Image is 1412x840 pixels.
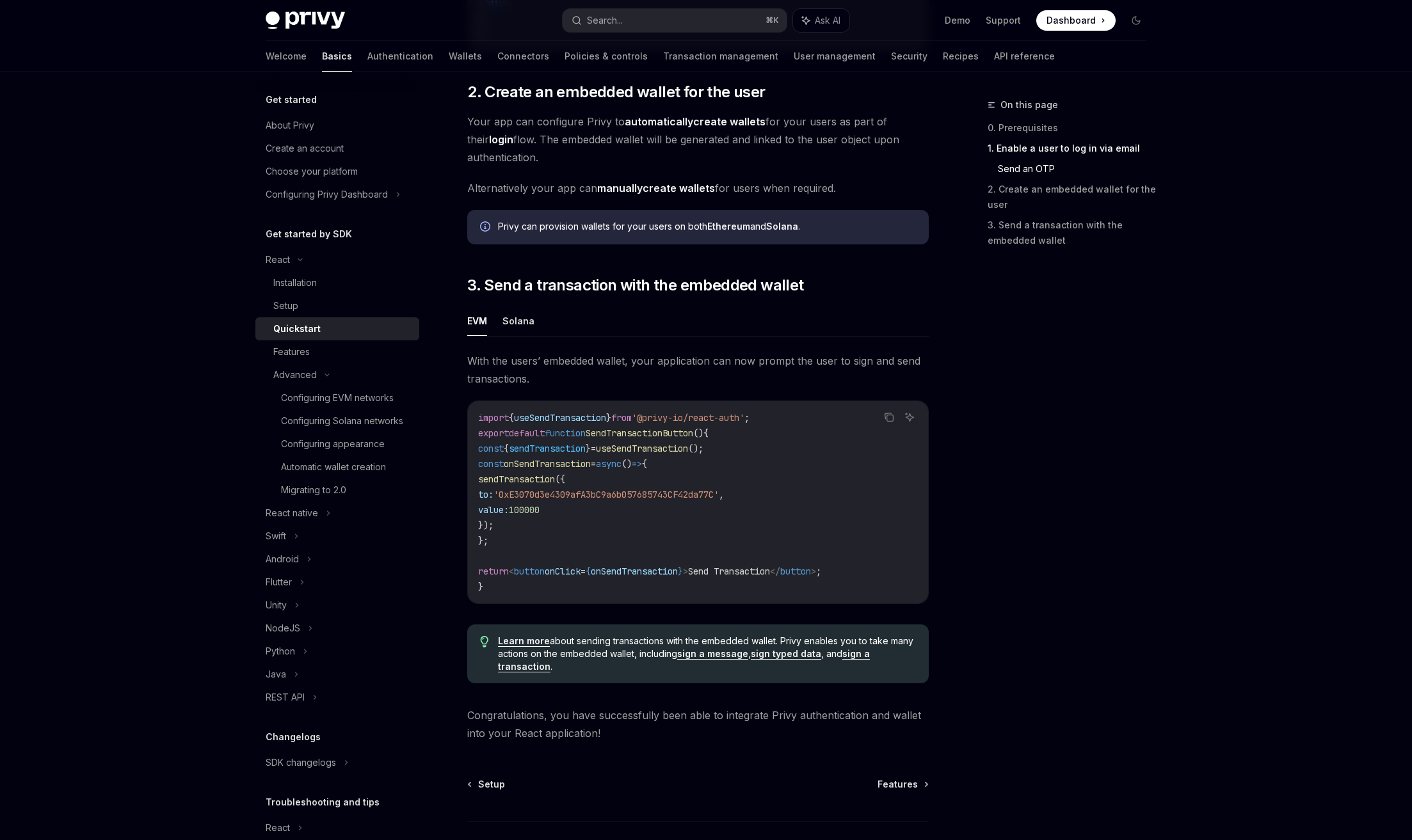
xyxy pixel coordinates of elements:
div: Python [266,644,295,659]
span: sendTransaction [509,443,586,454]
span: onClick [545,566,581,577]
a: Learn more [498,635,550,647]
div: Features [273,344,310,360]
button: Solana [502,306,534,336]
span: import [478,412,509,424]
span: On this page [1000,97,1058,113]
button: Copy the contents from the code block [881,409,897,425]
a: 1. Enable a user to log in via email [988,138,1157,159]
strong: Ethereum [707,221,750,232]
span: default [509,427,545,439]
strong: manually [597,182,643,194]
a: Create an account [255,137,419,160]
span: = [591,443,596,454]
span: { [642,458,647,470]
a: Setup [469,778,505,791]
a: Choose your platform [255,160,419,183]
strong: Solana [766,221,798,232]
span: '0xE3070d3e4309afA3bC9a6b057685743CF42da77C' [493,489,719,500]
span: }); [478,519,493,531]
span: { [504,443,509,454]
h5: Changelogs [266,729,321,745]
div: Configuring Privy Dashboard [266,187,388,202]
div: Choose your platform [266,164,358,179]
div: Flutter [266,575,292,590]
span: button [514,566,545,577]
a: Authentication [367,41,433,72]
a: Migrating to 2.0 [255,479,419,502]
span: }; [478,535,488,546]
span: Features [878,778,918,791]
span: Dashboard [1047,14,1096,27]
span: 2. Create an embedded wallet for the user [467,82,765,102]
a: Configuring EVM networks [255,386,419,409]
a: Demo [945,14,970,27]
span: from [611,412,632,424]
a: sign a message [677,648,748,660]
span: () [693,427,703,439]
span: useSendTransaction [596,443,688,454]
span: = [591,458,596,470]
div: Search... [587,13,623,28]
span: = [581,566,586,577]
span: export [478,427,509,439]
a: 3. Send a transaction with the embedded wallet [988,215,1157,251]
span: } [586,443,591,454]
span: { [509,412,514,424]
span: ; [744,412,750,424]
div: REST API [266,690,305,705]
a: manuallycreate wallets [597,182,715,195]
span: { [586,566,591,577]
span: () [622,458,632,470]
a: Installation [255,271,419,294]
span: } [478,581,483,592]
span: '@privy-io/react-auth' [632,412,744,424]
span: } [606,412,611,424]
button: Ask AI [793,9,849,32]
button: Ask AI [901,409,918,425]
h5: Get started by SDK [266,226,352,242]
h5: Get started [266,92,317,107]
span: 3. Send a transaction with the embedded wallet [467,275,803,296]
span: </ [770,566,780,577]
span: Congratulations, you have successfully been able to integrate Privy authentication and wallet int... [467,706,929,742]
div: Unity [266,598,287,613]
span: (); [688,443,703,454]
span: } [678,566,683,577]
a: Features [878,778,927,791]
a: Automatic wallet creation [255,456,419,479]
span: > [683,566,688,577]
span: sendTransaction [478,473,555,485]
div: Quickstart [273,321,321,337]
a: Basics [322,41,352,72]
a: About Privy [255,114,419,137]
div: SDK changelogs [266,755,336,770]
span: < [509,566,514,577]
span: Your app can configure Privy to for your users as part of their flow. The embedded wallet will be... [467,113,929,166]
div: NodeJS [266,621,300,636]
a: User management [794,41,876,72]
a: Features [255,340,419,363]
a: Recipes [943,41,979,72]
span: Ask AI [815,14,840,27]
span: SendTransactionButton [586,427,693,439]
span: { [703,427,709,439]
div: Migrating to 2.0 [281,482,346,498]
span: > [811,566,816,577]
span: useSendTransaction [514,412,606,424]
div: Swift [266,528,286,544]
svg: Tip [480,636,489,647]
span: ; [816,566,821,577]
div: Automatic wallet creation [281,459,386,475]
span: Send Transaction [688,566,770,577]
button: Search...⌘K [563,9,787,32]
a: Wallets [449,41,482,72]
span: async [596,458,622,470]
div: Java [266,667,286,682]
strong: login [489,133,513,146]
a: Transaction management [663,41,778,72]
span: With the users’ embedded wallet, your application can now prompt the user to sign and send transa... [467,352,929,388]
h5: Troubleshooting and tips [266,795,380,810]
a: Dashboard [1036,10,1116,31]
a: Configuring appearance [255,432,419,456]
